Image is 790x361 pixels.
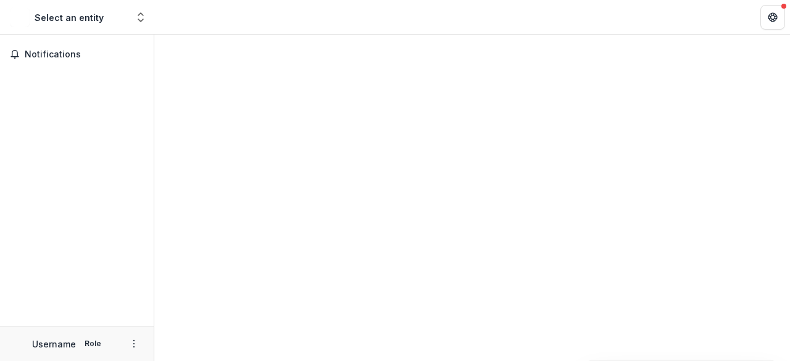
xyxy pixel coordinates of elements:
button: Get Help [760,5,785,30]
span: Notifications [25,49,144,60]
p: Role [81,338,105,349]
button: Open entity switcher [132,5,149,30]
div: Select an entity [35,11,104,24]
button: Notifications [5,44,149,64]
button: More [127,336,141,351]
p: Username [32,338,76,351]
